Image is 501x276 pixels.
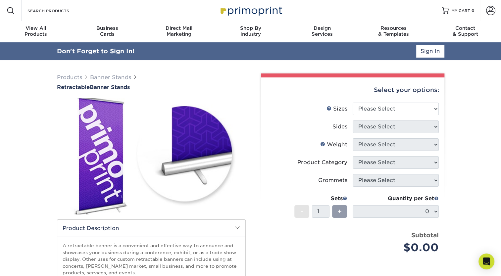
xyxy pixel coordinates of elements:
div: Grommets [318,176,347,184]
a: Contact& Support [429,21,501,42]
span: 0 [472,8,475,13]
a: Resources& Templates [358,21,429,42]
a: Direct MailMarketing [143,21,215,42]
div: Don't Forget to Sign In! [57,47,134,56]
div: & Templates [358,25,429,37]
div: Quantity per Set [353,195,439,203]
div: & Support [429,25,501,37]
div: Cards [72,25,143,37]
a: Products [57,74,82,80]
div: Industry [215,25,286,37]
span: MY CART [451,8,470,14]
span: Contact [429,25,501,31]
input: SEARCH PRODUCTS..... [27,7,91,15]
a: Sign In [416,45,444,58]
span: Retractable [57,84,90,90]
span: Resources [358,25,429,31]
div: Select your options: [266,77,439,103]
div: Open Intercom Messenger [478,253,494,269]
img: Primoprint [218,3,284,18]
span: Design [286,25,358,31]
div: Services [286,25,358,37]
strong: Subtotal [411,231,439,239]
a: BusinessCards [72,21,143,42]
div: $0.00 [358,240,439,255]
span: + [337,207,342,216]
span: Business [72,25,143,31]
h2: Product Description [57,220,245,237]
a: Shop ByIndustry [215,21,286,42]
div: Sizes [326,105,347,113]
div: Weight [320,141,347,149]
iframe: Google Customer Reviews [2,256,56,274]
div: Sets [294,195,347,203]
span: - [300,207,303,216]
img: Retractable 01 [57,91,246,221]
a: Banner Stands [90,74,131,80]
span: Shop By [215,25,286,31]
a: RetractableBanner Stands [57,84,246,90]
div: Product Category [297,159,347,166]
span: Direct Mail [143,25,215,31]
h1: Banner Stands [57,84,246,90]
a: DesignServices [286,21,358,42]
div: Marketing [143,25,215,37]
div: Sides [332,123,347,131]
